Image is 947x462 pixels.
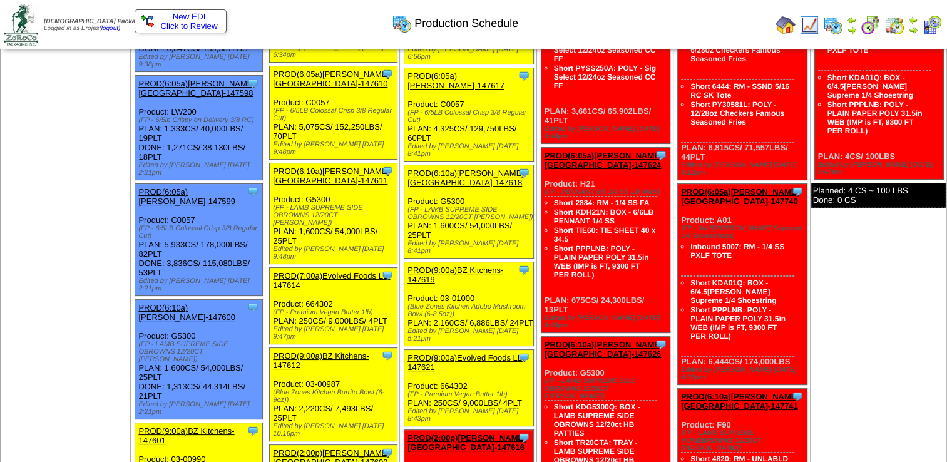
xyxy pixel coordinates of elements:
[138,341,262,363] div: (FP - LAMB SUPREME SIDE OBROWNS 12/20CT [PERSON_NAME])
[141,12,220,31] a: New EDI Click to Review
[681,187,799,206] a: PROD(6:05a)[PERSON_NAME][GEOGRAPHIC_DATA]-147740
[381,68,394,80] img: Tooltip
[827,73,913,100] a: Short KDA01Q: BOX - 6/4.5[PERSON_NAME] Supreme 1/4 Shoestring
[381,349,394,362] img: Tooltip
[173,12,206,21] span: New EDI
[518,69,530,82] img: Tooltip
[407,303,533,318] div: (Blue Zones Kitchen Adobo Mushroom Bowl (6-8.5oz))
[554,198,650,207] a: Short 2884: RM - 1/4 SS FA
[404,350,534,426] div: Product: 664302 PLAN: 250CS / 9,000LBS / 4PLT
[407,109,533,124] div: (FP - 6/5LB Colossal Crisp 3/8 Regular Cut)
[270,348,397,441] div: Product: 03-00987 PLAN: 2,220CS / 7,493LBS / 25PLT
[407,240,533,255] div: Edited by [PERSON_NAME] [DATE] 8:41pm
[138,225,262,240] div: (FP - 6/5LB Colossal Crisp 3/8 Regular Cut)
[823,15,843,35] img: calendarprod.gif
[847,25,857,35] img: arrowright.gif
[681,366,807,381] div: Edited by [PERSON_NAME] [DATE] 4:35pm
[273,423,396,438] div: Edited by [PERSON_NAME] [DATE] 10:16pm
[273,69,389,88] a: PROD(6:05a)[PERSON_NAME][GEOGRAPHIC_DATA]-147610
[554,64,656,90] a: Short PYSS250A: POLY - Sig Select 12/24oz Seasoned CC FF
[273,107,396,122] div: (FP - 6/5LB Colossal Crisp 3/8 Regular Cut)
[247,185,259,198] img: Tooltip
[776,15,796,35] img: home.gif
[681,392,799,411] a: PROD(6:10a)[PERSON_NAME][GEOGRAPHIC_DATA]-147741
[518,431,530,444] img: Tooltip
[141,15,154,28] img: ediSmall.gif
[273,141,396,156] div: Edited by [PERSON_NAME] [DATE] 9:48pm
[135,184,262,296] div: Product: C0057 PLAN: 5,933CS / 178,000LBS / 82PLT DONE: 3,836CS / 115,080LBS / 53PLT
[545,314,670,329] div: Edited by [PERSON_NAME] [DATE] 8:45pm
[407,143,533,158] div: Edited by [PERSON_NAME] [DATE] 8:41pm
[655,149,667,162] img: Tooltip
[407,408,533,423] div: Edited by [PERSON_NAME] [DATE] 8:43pm
[138,53,262,68] div: Edited by [PERSON_NAME] [DATE] 9:38pm
[138,187,235,206] a: PROD(6:05a)[PERSON_NAME]-147599
[414,17,518,30] span: Production Schedule
[554,208,653,225] a: Short KDH21N: BOX - 6/6LB PENNANT 1/4 SS
[404,68,534,162] div: Product: C0057 PLAN: 4,325CS / 129,750LBS / 60PLT
[392,13,412,33] img: calendarprod.gif
[791,390,804,403] img: Tooltip
[273,204,396,227] div: (FP - LAMB SUPREME SIDE OBROWNS 12/20CT [PERSON_NAME])
[407,433,526,452] a: PROD(2:00p)[PERSON_NAME][GEOGRAPHIC_DATA]-147616
[273,167,389,185] a: PROD(6:10a)[PERSON_NAME][GEOGRAPHIC_DATA]-147611
[681,162,807,177] div: Edited by [PERSON_NAME] [DATE] 4:12pm
[247,424,259,437] img: Tooltip
[99,25,120,32] a: (logout)
[407,265,503,284] a: PROD(9:00a)BZ Kitchens-147619
[407,168,524,187] a: PROD(6:10a)[PERSON_NAME][GEOGRAPHIC_DATA]-147618
[4,4,38,46] img: zoroco-logo-small.webp
[381,269,394,282] img: Tooltip
[270,163,397,264] div: Product: G5300 PLAN: 1,600CS / 54,000LBS / 25PLT
[818,161,944,176] div: Edited by [PERSON_NAME] [DATE] 6:47pm
[273,309,396,316] div: (FP - Premium Vegan Butter 1lb)
[138,277,262,292] div: Edited by [PERSON_NAME] [DATE] 2:21pm
[545,125,670,140] div: Edited by [PERSON_NAME] [DATE] 8:44pm
[545,151,663,170] a: PROD(6:05a)[PERSON_NAME][GEOGRAPHIC_DATA]-147624
[690,100,784,126] a: Short PY30581L: POLY - 12/28oz Checkers Famous Seasoned Fries
[678,184,807,385] div: Product: A01 PLAN: 6,444CS / 174,000LBS
[811,183,946,208] div: Planned: 4 CS ~ 100 LBS Done: 0 CS
[273,351,369,370] a: PROD(9:00a)BZ Kitchens-147612
[847,15,857,25] img: arrowleft.gif
[407,353,525,372] a: PROD(9:00a)Evolved Foods LL-147621
[518,167,530,179] img: Tooltip
[827,100,923,135] a: Short PPPLNB: POLY - PLAIN PAPER POLY 31.5in WEB (IMP is FT, 9300 FT PER ROLL)
[541,148,670,333] div: Product: H21 PLAN: 675CS / 24,300LBS / 13PLT
[545,377,670,400] div: (FP - LAMB SUPREME SIDE OBROWNS 12/20CT [PERSON_NAME])
[799,15,819,35] img: line_graph.gif
[690,305,786,341] a: Short PPPLNB: POLY - PLAIN PAPER POLY 31.5in WEB (IMP is FT, 9300 FT PER ROLL)
[404,165,534,259] div: Product: G5300 PLAN: 1,600CS / 54,000LBS / 25PLT
[922,15,942,35] img: calendarcustomer.gif
[690,82,789,100] a: Short 6444: RM - SSND 5/16 RC SK Tote
[270,66,397,160] div: Product: C0057 PLAN: 5,075CS / 152,250LBS / 70PLT
[247,77,259,90] img: Tooltip
[407,206,533,221] div: (FP - LAMB SUPREME SIDE OBROWNS 12/20CT [PERSON_NAME])
[381,446,394,459] img: Tooltip
[554,403,640,438] a: Short KDG5300Q: BOX - LAMB SUPREME SIDE OBROWNS 12/20ct HB PATTIES
[681,225,807,240] div: (FP - 6/4.5[PERSON_NAME] Supreme 1/4 Shoestrings)
[554,226,656,244] a: Short TIE60: TIE SHEET 40 x 34.5
[404,262,534,346] div: Product: 03-01000 PLAN: 2,160CS / 6,886LBS / 24PLT
[138,79,255,98] a: PROD(6:05a)[PERSON_NAME][GEOGRAPHIC_DATA]-147598
[861,15,881,35] img: calendarblend.gif
[138,116,262,124] div: (FP - 6/5lb Crispy on Delivery 3/8 RC)
[270,268,397,344] div: Product: 664302 PLAN: 250CS / 9,000LBS / 4PLT
[273,389,396,404] div: (Blue Zones Kitchen Burrito Bowl (6-9oz))
[690,242,784,260] a: Inbound 5007: RM - 1/4 SS PXLF TOTE
[681,429,807,452] div: (FP - LAMB SUPREME HOMEBROWNS 12/20CT [PERSON_NAME])
[138,401,262,416] div: Edited by [PERSON_NAME] [DATE] 2:21pm
[518,351,530,364] img: Tooltip
[908,15,918,25] img: arrowleft.gif
[545,188,670,196] div: (FP - PENNANT 6/6 1/4 SS LB NWS)
[381,165,394,177] img: Tooltip
[135,76,262,180] div: Product: LW200 PLAN: 1,333CS / 40,000LBS / 19PLT DONE: 1,271CS / 38,130LBS / 18PLT
[138,303,235,322] a: PROD(6:10a)[PERSON_NAME]-147600
[690,279,776,305] a: Short KDA01Q: BOX - 6/4.5[PERSON_NAME] Supreme 1/4 Shoestring
[44,18,148,32] span: Logged in as Erojas
[273,271,390,290] a: PROD(7:00a)Evolved Foods LL-147614
[518,264,530,276] img: Tooltip
[407,71,504,90] a: PROD(6:05a)[PERSON_NAME]-147617
[407,391,533,398] div: (FP - Premium Vegan Butter 1lb)
[44,18,148,25] span: [DEMOGRAPHIC_DATA] Packaging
